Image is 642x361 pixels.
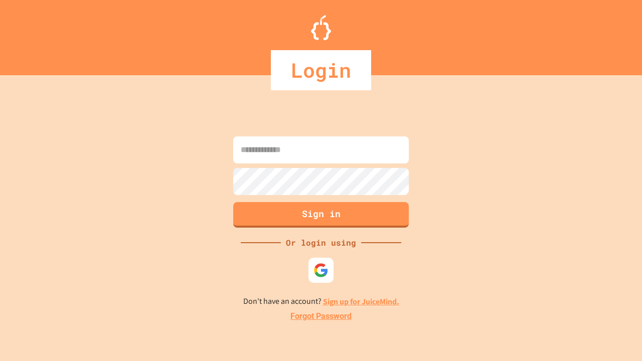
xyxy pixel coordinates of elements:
[323,296,399,307] a: Sign up for JuiceMind.
[311,15,331,40] img: Logo.svg
[271,50,371,90] div: Login
[313,263,329,278] img: google-icon.svg
[243,295,399,308] p: Don't have an account?
[281,237,361,249] div: Or login using
[290,310,352,322] a: Forgot Password
[233,202,409,228] button: Sign in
